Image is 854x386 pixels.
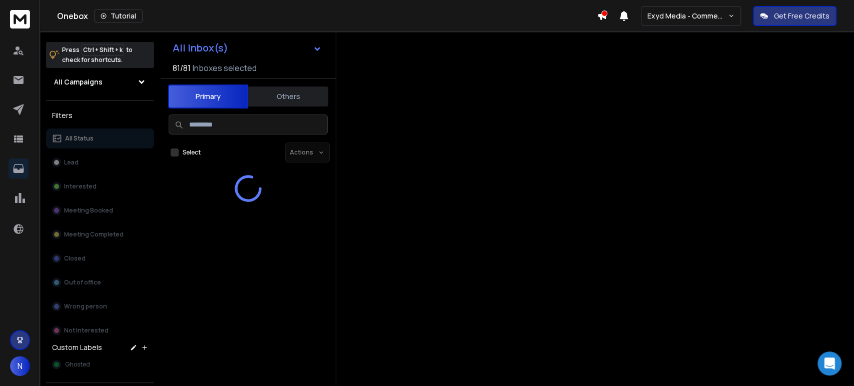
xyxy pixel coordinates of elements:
[173,43,228,53] h1: All Inbox(s)
[82,44,124,55] span: Ctrl + Shift + k
[168,84,248,108] button: Primary
[753,6,836,26] button: Get Free Credits
[46,72,154,92] button: All Campaigns
[165,38,330,58] button: All Inbox(s)
[817,351,841,375] div: Open Intercom Messenger
[193,62,257,74] h3: Inboxes selected
[183,148,201,156] label: Select
[774,11,829,21] p: Get Free Credits
[10,356,30,376] button: N
[647,11,728,21] p: Exyd Media - Commercial Cleaning
[94,9,143,23] button: Tutorial
[173,62,191,74] span: 81 / 81
[52,342,102,352] h3: Custom Labels
[57,9,597,23] div: Onebox
[54,77,103,87] h1: All Campaigns
[46,108,154,122] h3: Filters
[248,85,328,107] button: Others
[62,45,133,65] p: Press to check for shortcuts.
